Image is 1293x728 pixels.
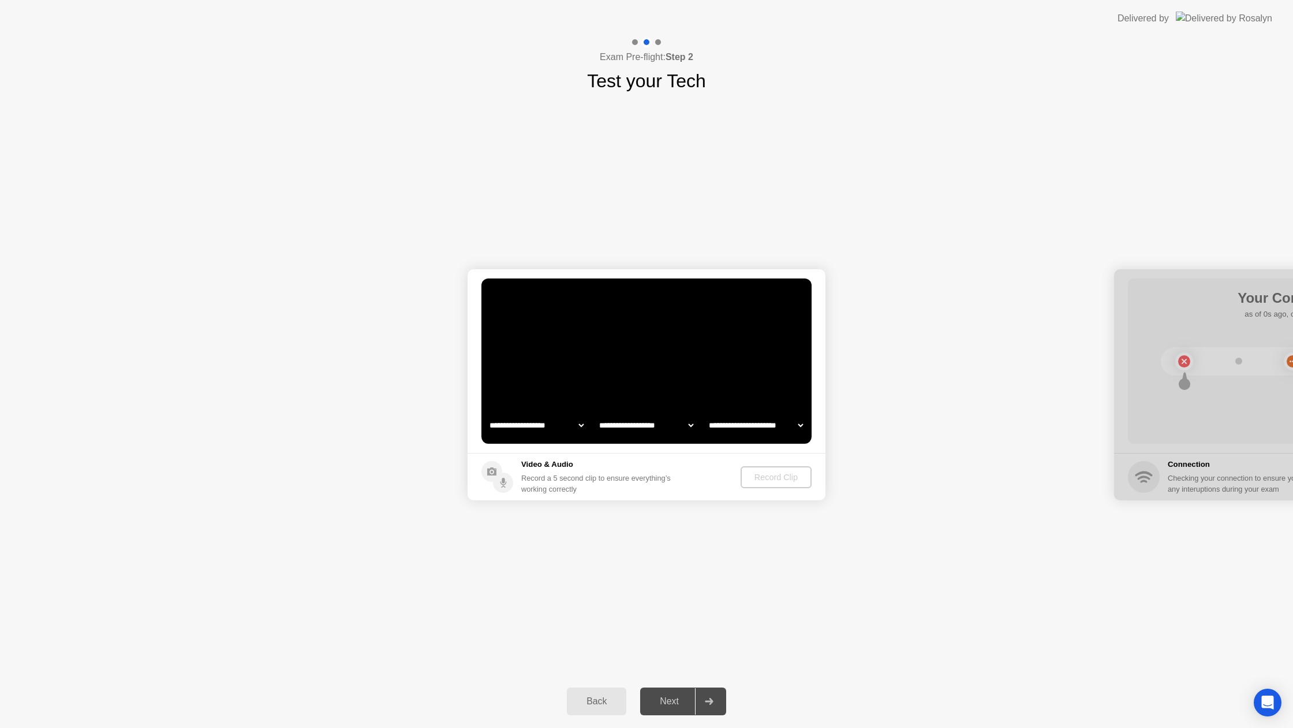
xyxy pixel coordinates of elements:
[1118,12,1169,25] div: Delivered by
[597,414,696,437] select: Available speakers
[600,50,693,64] h4: Exam Pre-flight:
[521,459,675,470] h5: Video & Audio
[1254,689,1281,716] div: Open Intercom Messenger
[570,696,623,707] div: Back
[567,688,626,715] button: Back
[745,473,807,482] div: Record Clip
[741,466,812,488] button: Record Clip
[587,67,706,95] h1: Test your Tech
[1176,12,1272,25] img: Delivered by Rosalyn
[644,696,695,707] div: Next
[640,688,726,715] button: Next
[487,414,586,437] select: Available cameras
[521,473,675,495] div: Record a 5 second clip to ensure everything’s working correctly
[707,414,805,437] select: Available microphones
[666,52,693,62] b: Step 2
